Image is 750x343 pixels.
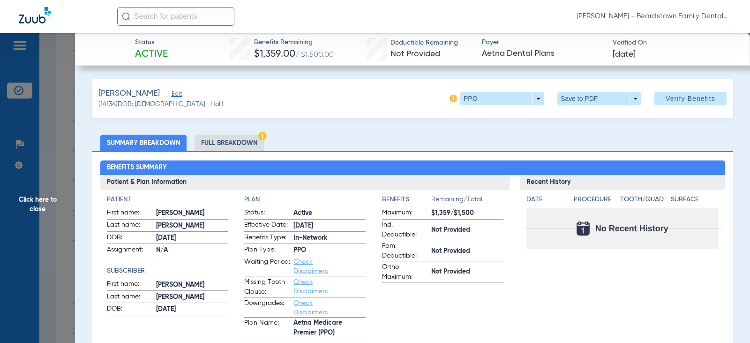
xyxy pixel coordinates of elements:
h4: Plan [244,195,366,205]
span: DOB: [107,233,153,244]
h4: Subscriber [107,266,228,276]
span: Verified On [613,38,735,48]
span: [PERSON_NAME] [156,292,228,302]
span: DOB: [107,304,153,315]
h4: Procedure [574,195,616,205]
span: Ortho Maximum: [382,262,428,282]
span: Ind. Deductible: [382,220,428,240]
span: [DATE] [156,233,228,243]
span: Assignment: [107,245,153,256]
img: Zuub Logo [19,7,51,23]
span: Active [293,208,366,218]
app-breakdown-title: Procedure [574,195,616,208]
span: Aetna Medicare Premier (PPO) [293,318,366,338]
span: No Recent History [595,224,668,233]
span: N/A [156,245,228,255]
app-breakdown-title: Date [526,195,566,208]
a: Check Disclaimers [293,279,328,295]
h4: Date [526,195,566,205]
span: Maximum: [382,208,428,219]
h2: Benefits Summary [100,160,725,175]
span: [PERSON_NAME] [156,221,228,231]
span: Remaining/Total [431,195,503,208]
span: Verify Benefits [666,95,715,102]
button: Verify Benefits [654,92,727,105]
app-breakdown-title: Benefits [382,195,431,208]
span: Plan Type: [244,245,290,256]
h4: Surface [671,195,718,205]
li: Summary Breakdown [100,135,187,151]
span: Not Provided [431,246,503,256]
span: First name: [107,279,153,290]
span: [DATE] [613,49,636,61]
li: Full Breakdown [195,135,264,151]
span: Benefits Type: [244,233,290,244]
span: [PERSON_NAME] [98,88,160,99]
span: Payer [482,38,604,47]
app-breakdown-title: Tooth/Quad [620,195,667,208]
span: $1,359.00 [254,49,295,59]
span: PPO [293,245,366,255]
app-breakdown-title: Surface [671,195,718,208]
button: PPO [460,92,544,105]
img: Calendar [577,221,590,236]
h3: Recent History [520,175,725,190]
span: / $1,500.00 [295,51,334,59]
span: Not Provided [431,225,503,235]
h4: Benefits [382,195,431,205]
h4: Tooth/Quad [620,195,667,205]
a: Check Disclaimers [293,259,328,274]
span: Waiting Period: [244,257,290,276]
span: Active [135,48,168,61]
span: [PERSON_NAME] - Beardstown Family Dental [577,12,731,21]
span: First name: [107,208,153,219]
span: Last name: [107,292,153,303]
span: Missing Tooth Clause: [244,277,290,297]
input: Search for patients [117,7,234,26]
span: $1,359/$1,500 [431,208,503,218]
button: Save to PDF [557,92,641,105]
h3: Patient & Plan Information [100,175,510,190]
img: Search Icon [122,12,130,21]
span: Edit [172,91,180,99]
span: Plan Name: [244,318,290,338]
span: Status [135,38,168,47]
span: Status: [244,208,290,219]
img: Hazard [258,132,267,140]
span: In-Network [293,233,366,243]
span: [DATE] [156,305,228,314]
span: Benefits Remaining [254,38,334,47]
span: Aetna Dental Plans [482,48,604,60]
span: Not Provided [390,50,440,58]
span: Last name: [107,220,153,231]
img: info-icon [450,95,457,102]
h4: Patient [107,195,228,205]
span: Not Provided [431,267,503,277]
span: Effective Date: [244,220,290,231]
a: Check Disclaimers [293,300,328,316]
span: [PERSON_NAME] [156,280,228,290]
span: [DATE] [293,221,366,231]
span: Fam. Deductible: [382,241,428,261]
span: [PERSON_NAME] [156,208,228,218]
span: Downgrades: [244,298,290,317]
span: Deductible Remaining [390,38,458,48]
span: (14134) DOB: [DEMOGRAPHIC_DATA] - HoH [98,99,224,109]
